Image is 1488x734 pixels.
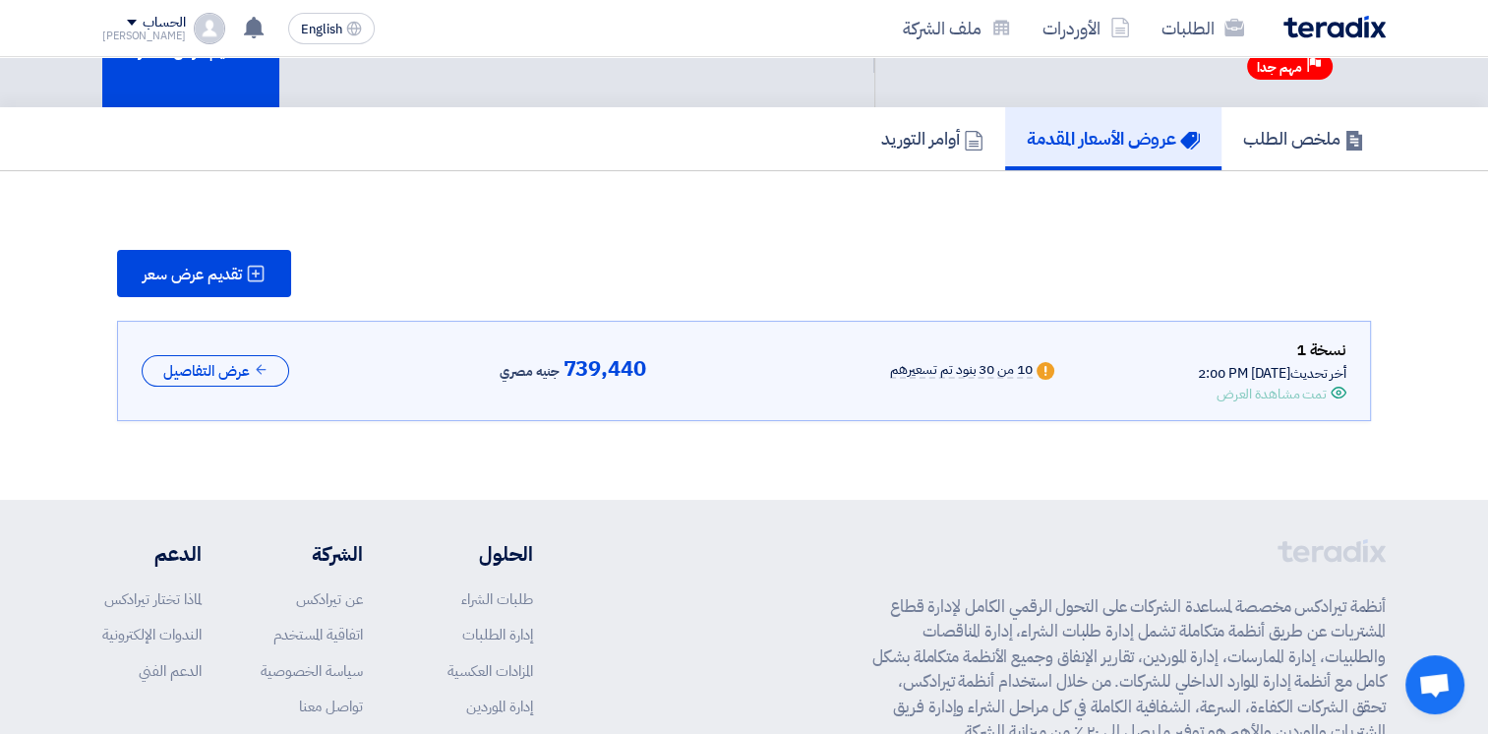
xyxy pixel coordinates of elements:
div: تمت مشاهدة العرض [1217,384,1327,404]
a: لماذا تختار تيرادكس [104,588,202,610]
a: ملخص الطلب [1221,107,1386,170]
a: أوامر التوريد [860,107,1005,170]
div: أخر تحديث [DATE] 2:00 PM [1198,363,1346,384]
a: الطلبات [1146,5,1260,51]
span: English [301,23,342,36]
h5: أوامر التوريد [881,127,983,150]
a: اتفاقية المستخدم [273,624,363,645]
button: تقديم عرض سعر [117,250,291,297]
span: 739,440 [563,357,645,381]
div: الحساب [143,15,185,31]
span: جنيه مصري [500,360,559,384]
li: الشركة [261,539,363,569]
a: الأوردرات [1027,5,1146,51]
a: طلبات الشراء [461,588,533,610]
li: الحلول [422,539,533,569]
a: المزادات العكسية [447,660,533,682]
a: تواصل معنا [299,696,363,717]
a: الندوات الإلكترونية [102,624,202,645]
h5: ملخص الطلب [1243,127,1364,150]
a: عن تيرادكس [296,588,363,610]
a: عروض الأسعار المقدمة [1005,107,1221,170]
span: تقديم عرض سعر [143,267,242,282]
a: ملف الشركة [887,5,1027,51]
div: Open chat [1405,655,1464,714]
img: profile_test.png [194,13,225,44]
img: Teradix logo [1283,16,1386,38]
a: سياسة الخصوصية [261,660,363,682]
h5: عروض الأسعار المقدمة [1027,127,1200,150]
a: الدعم الفني [139,660,202,682]
a: إدارة الموردين [466,696,533,717]
span: مهم جدا [1257,58,1302,77]
button: عرض التفاصيل [142,355,289,388]
div: 10 من 30 بنود تم تسعيرهم [890,363,1033,379]
button: English [288,13,375,44]
div: نسخة 1 [1198,337,1346,363]
div: [PERSON_NAME] [102,31,186,41]
a: إدارة الطلبات [462,624,533,645]
li: الدعم [102,539,202,569]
